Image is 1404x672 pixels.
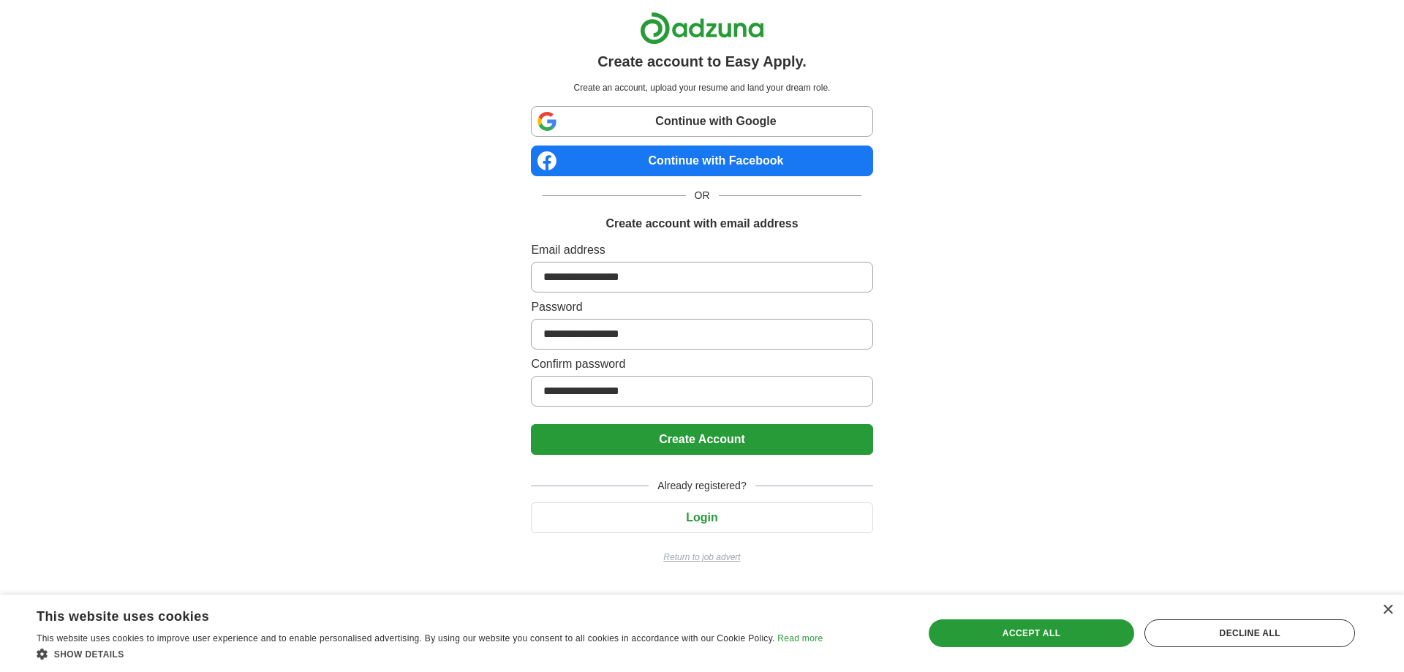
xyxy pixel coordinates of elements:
span: This website uses cookies to improve user experience and to enable personalised advertising. By u... [37,633,775,643]
a: Login [531,511,872,524]
a: Continue with Google [531,106,872,137]
div: Decline all [1144,619,1355,647]
span: Show details [54,649,124,660]
div: Show details [37,646,823,661]
a: Return to job advert [531,551,872,564]
img: Adzuna logo [640,12,764,45]
h1: Create account with email address [605,215,798,233]
div: This website uses cookies [37,603,786,625]
label: Password [531,298,872,316]
button: Create Account [531,424,872,455]
div: Accept all [929,619,1135,647]
button: Login [531,502,872,533]
a: Read more, opens a new window [777,633,823,643]
div: Close [1382,605,1393,616]
label: Confirm password [531,355,872,373]
h1: Create account to Easy Apply. [597,50,807,72]
p: Create an account, upload your resume and land your dream role. [534,81,869,94]
span: Already registered? [649,478,755,494]
label: Email address [531,241,872,259]
a: Continue with Facebook [531,146,872,176]
span: OR [686,188,719,203]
